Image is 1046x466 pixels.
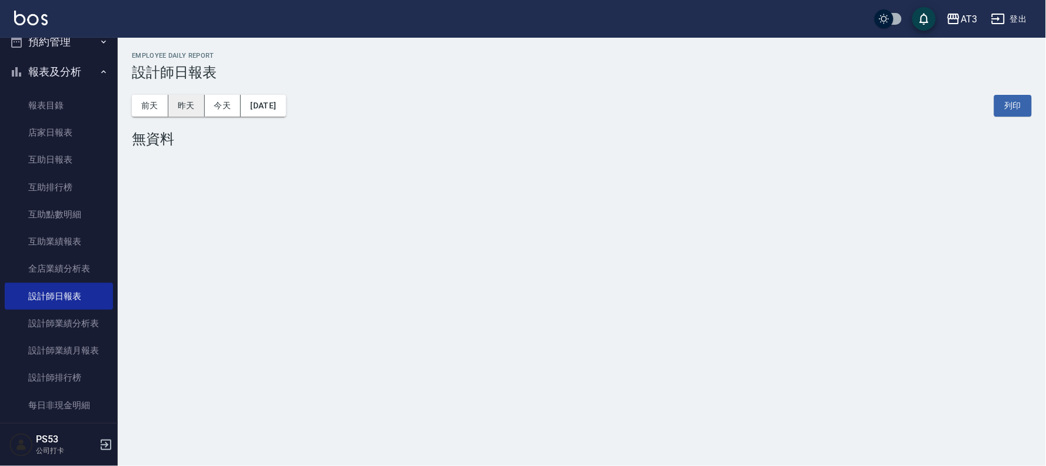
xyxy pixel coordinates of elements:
img: Logo [14,11,48,25]
p: 公司打卡 [36,445,96,456]
img: Person [9,433,33,457]
button: 報表及分析 [5,57,113,87]
a: 報表目錄 [5,92,113,119]
a: 全店業績分析表 [5,255,113,282]
div: AT3 [961,12,977,27]
button: 預約管理 [5,27,113,57]
button: 前天 [132,95,168,117]
h5: PS53 [36,434,96,445]
a: 每日收支明細 [5,419,113,446]
a: 互助點數明細 [5,201,113,228]
button: 今天 [205,95,241,117]
button: 列印 [994,95,1032,117]
a: 設計師排行榜 [5,364,113,391]
h2: Employee Daily Report [132,52,1032,60]
a: 設計師業績分析表 [5,310,113,337]
a: 互助排行榜 [5,174,113,201]
button: 登出 [987,8,1032,30]
button: [DATE] [241,95,285,117]
a: 設計師日報表 [5,283,113,310]
a: 互助日報表 [5,146,113,173]
button: AT3 [942,7,982,31]
a: 互助業績報表 [5,228,113,255]
button: save [912,7,936,31]
h3: 設計師日報表 [132,64,1032,81]
button: 昨天 [168,95,205,117]
a: 每日非現金明細 [5,392,113,419]
div: 無資料 [132,131,1032,147]
a: 店家日報表 [5,119,113,146]
a: 設計師業績月報表 [5,337,113,364]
